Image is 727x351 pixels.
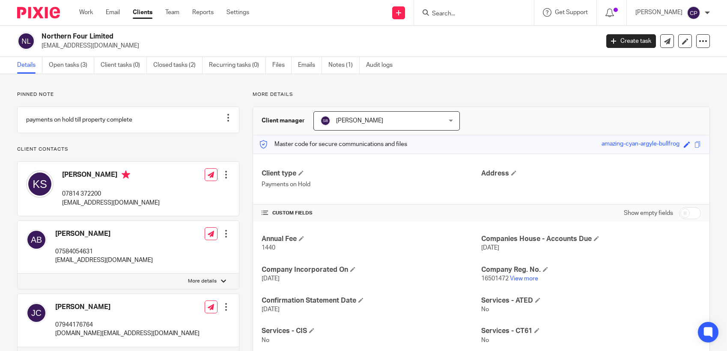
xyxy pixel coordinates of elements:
[481,276,509,282] span: 16501472
[262,276,280,282] span: [DATE]
[106,8,120,17] a: Email
[272,57,292,74] a: Files
[336,118,383,124] span: [PERSON_NAME]
[62,199,160,207] p: [EMAIL_ADDRESS][DOMAIN_NAME]
[510,276,538,282] a: View more
[635,8,682,17] p: [PERSON_NAME]
[262,180,481,189] p: Payments on Hold
[262,265,481,274] h4: Company Incorporated On
[298,57,322,74] a: Emails
[320,116,331,126] img: svg%3E
[481,306,489,312] span: No
[26,170,54,198] img: svg%3E
[226,8,249,17] a: Settings
[17,7,60,18] img: Pixie
[262,116,305,125] h3: Client manager
[262,169,481,178] h4: Client type
[262,327,481,336] h4: Services - CIS
[55,329,200,338] p: [DOMAIN_NAME][EMAIL_ADDRESS][DOMAIN_NAME]
[481,337,489,343] span: No
[192,8,214,17] a: Reports
[42,42,593,50] p: [EMAIL_ADDRESS][DOMAIN_NAME]
[42,32,483,41] h2: Northern Four Limited
[153,57,203,74] a: Closed tasks (2)
[262,235,481,244] h4: Annual Fee
[17,32,35,50] img: svg%3E
[55,247,153,256] p: 07584054631
[555,9,588,15] span: Get Support
[366,57,399,74] a: Audit logs
[481,296,701,305] h4: Services - ATED
[62,170,160,181] h4: [PERSON_NAME]
[262,337,269,343] span: No
[122,170,130,179] i: Primary
[687,6,700,20] img: svg%3E
[62,190,160,198] p: 07814 372200
[17,57,42,74] a: Details
[481,169,701,178] h4: Address
[262,306,280,312] span: [DATE]
[262,245,275,251] span: 1440
[79,8,93,17] a: Work
[262,210,481,217] h4: CUSTOM FIELDS
[253,91,710,98] p: More details
[55,321,200,329] p: 07944176764
[481,235,701,244] h4: Companies House - Accounts Due
[209,57,266,74] a: Recurring tasks (0)
[328,57,360,74] a: Notes (1)
[26,303,47,323] img: svg%3E
[26,229,47,250] img: svg%3E
[17,91,239,98] p: Pinned note
[55,303,200,312] h4: [PERSON_NAME]
[602,140,679,149] div: amazing-cyan-argyle-bullfrog
[431,10,508,18] input: Search
[133,8,152,17] a: Clients
[55,229,153,238] h4: [PERSON_NAME]
[481,245,499,251] span: [DATE]
[481,327,701,336] h4: Services - CT61
[259,140,407,149] p: Master code for secure communications and files
[606,34,656,48] a: Create task
[165,8,179,17] a: Team
[188,278,217,285] p: More details
[481,265,701,274] h4: Company Reg. No.
[624,209,673,217] label: Show empty fields
[55,256,153,265] p: [EMAIL_ADDRESS][DOMAIN_NAME]
[262,296,481,305] h4: Confirmation Statement Date
[17,146,239,153] p: Client contacts
[101,57,147,74] a: Client tasks (0)
[49,57,94,74] a: Open tasks (3)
